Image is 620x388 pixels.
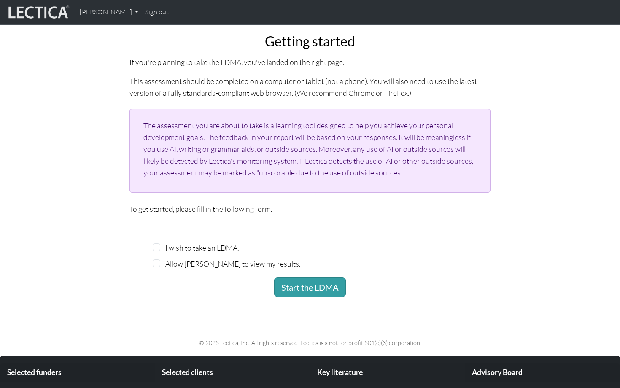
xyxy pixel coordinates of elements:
div: Key literature [310,363,465,382]
p: This assessment should be completed on a computer or tablet (not a phone). You will also need to ... [129,75,491,99]
div: Advisory Board [465,363,620,382]
p: If you're planning to take the LDMA, you've landed on the right page. [129,56,491,68]
p: The assessment you are about to take is a learning tool designed to help you achieve your persona... [143,119,479,179]
p: To get started, please fill in the following form. [129,203,491,215]
label: I wish to take an LDMA. [165,242,239,253]
a: Sign out [142,3,172,21]
img: lecticalive [6,4,70,20]
p: © 2025 Lectica, Inc. All rights reserved. Lectica is a not for profit 501(c)(3) corporation. [37,338,583,348]
a: [PERSON_NAME] [76,3,142,21]
label: Allow [PERSON_NAME] to view my results. [165,258,300,269]
h2: Getting started [129,33,491,49]
div: Selected funders [0,363,155,382]
div: Selected clients [155,363,310,382]
button: Start the LDMA [274,277,346,297]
